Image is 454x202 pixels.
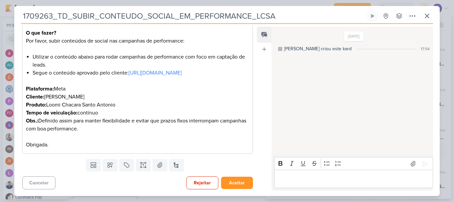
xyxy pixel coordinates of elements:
strong: Obs.: [26,117,38,124]
div: [PERSON_NAME] criou este kard [284,45,352,52]
li: Segue o conteúdo aprovado pelo cliente: [33,69,249,85]
div: Editor editing area: main [274,170,433,188]
div: 17:54 [421,46,430,52]
a: [URL][DOMAIN_NAME] [129,70,182,76]
p: Por favor, subir conteúdos de social nas campanhas de performance: [26,29,249,53]
input: Kard Sem Título [21,10,365,22]
button: Aceitar [221,177,253,189]
strong: Tempo de veiculação: [26,109,77,116]
strong: Cliente: [26,94,44,100]
div: Editor editing area: main [22,24,253,154]
li: Utilizar o conteúdo abaixo para rodar campanhas de performance com foco em captação de leads. [33,53,249,69]
div: Editor toolbar [274,157,433,170]
strong: Plataforma: [26,86,54,92]
strong: Produto: [26,101,46,108]
button: Cancelar [22,176,56,189]
strong: O que fazer? [26,30,56,36]
p: Loomi Chacara Santo Antonio contínuo [26,101,249,117]
p: Meta [26,85,249,93]
button: Rejeitar [186,176,218,189]
p: Definido assim para manter flexibilidade e evitar que prazos fixos interrompam campanhas com boa ... [26,117,249,149]
div: Ligar relógio [370,13,375,19]
p: [PERSON_NAME] [26,93,249,101]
